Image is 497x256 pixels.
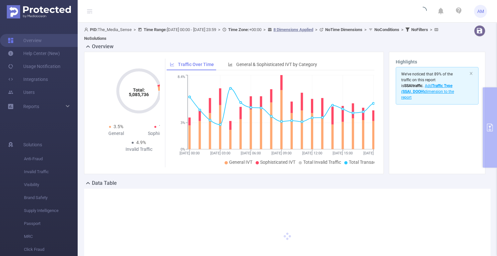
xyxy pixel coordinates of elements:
span: Passport [24,217,78,230]
span: > [362,27,369,32]
b: PID: [90,27,98,32]
div: Invalid Traffic [116,146,161,153]
span: Visibility [24,178,78,191]
span: Invalid Traffic [24,165,78,178]
span: General IVT [229,160,252,165]
a: Help Center (New) [8,47,60,60]
span: 4.9% [136,140,146,145]
tspan: 5,085,736 [129,92,149,97]
tspan: [DATE] 00:00 [180,151,200,155]
b: No Time Dimensions [325,27,362,32]
i: icon: line-chart [170,62,174,67]
u: 8 Dimensions Applied [273,27,313,32]
i: icon: close [469,72,473,75]
span: > [261,27,268,32]
span: Total Invalid Traffic [303,160,341,165]
button: icon: close [469,70,473,77]
tspan: [DATE] 15:00 [333,151,353,155]
span: Click Fraud [24,243,78,256]
span: 3.5% [114,124,123,129]
span: Supply Intelligence [24,204,78,217]
span: Traffic Over Time [178,62,214,67]
span: > [132,27,138,32]
span: > [313,27,319,32]
div: General [94,130,139,137]
tspan: 3% [181,121,185,125]
span: Add dimension to the report [401,83,454,100]
tspan: [DATE] 18:00 [363,151,383,155]
span: MRC [24,230,78,243]
a: Overview [8,34,42,47]
a: Reports [23,100,39,113]
a: Integrations [8,73,48,86]
i: icon: loading [419,7,427,16]
b: No Filters [411,27,428,32]
span: > [216,27,222,32]
span: The_Media_Sense [DATE] 00:00 - [DATE] 23:59 +00:00 [84,27,440,41]
a: Users [8,86,35,99]
span: 1.4% [159,124,169,129]
h2: Overview [92,43,114,50]
span: We've noticed that 89% of the traffic on this report is . [401,72,454,100]
i: icon: bar-chart [228,62,233,67]
span: > [399,27,405,32]
span: Anti-Fraud [24,152,78,165]
div: Sophisticated [139,130,184,137]
tspan: [DATE] 03:00 [210,151,230,155]
span: AM [477,5,484,18]
span: Solutions [23,138,42,151]
tspan: Total: [133,87,145,93]
h2: Data Table [92,179,117,187]
b: Time Zone: [228,27,249,32]
span: > [428,27,434,32]
b: SSAI traffic [404,83,423,88]
a: Usage Notification [8,60,61,73]
tspan: [DATE] 09:00 [271,151,292,155]
i: icon: user [84,28,90,32]
img: Protected Media [7,5,71,18]
h3: Highlights [396,59,479,65]
tspan: 8.4% [178,75,185,79]
span: General & Sophisticated IVT by Category [236,62,317,67]
span: Sophisticated IVT [260,160,295,165]
b: Time Range: [144,27,167,32]
tspan: [DATE] 06:00 [241,151,261,155]
b: No Conditions [374,27,399,32]
tspan: 0% [181,147,185,151]
b: No Solutions [84,36,106,41]
span: Reports [23,104,39,109]
span: Brand Safety [24,191,78,204]
span: Total Transactions [349,160,386,165]
tspan: [DATE] 12:00 [302,151,322,155]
